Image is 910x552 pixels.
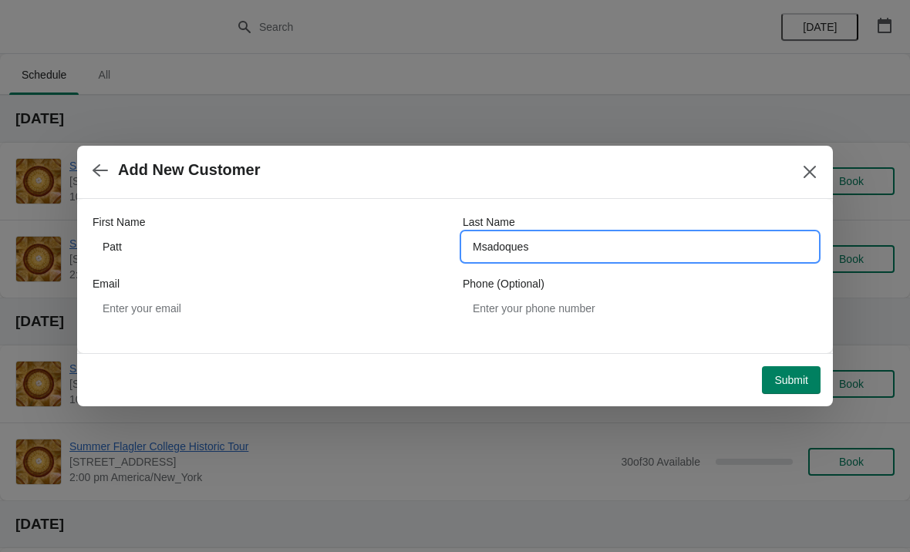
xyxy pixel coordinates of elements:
[774,374,808,386] span: Submit
[93,214,145,230] label: First Name
[796,158,824,186] button: Close
[93,295,447,322] input: Enter your email
[762,366,821,394] button: Submit
[463,276,544,291] label: Phone (Optional)
[463,295,817,322] input: Enter your phone number
[93,233,447,261] input: John
[463,233,817,261] input: Smith
[463,214,515,230] label: Last Name
[118,161,260,179] h2: Add New Customer
[93,276,120,291] label: Email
